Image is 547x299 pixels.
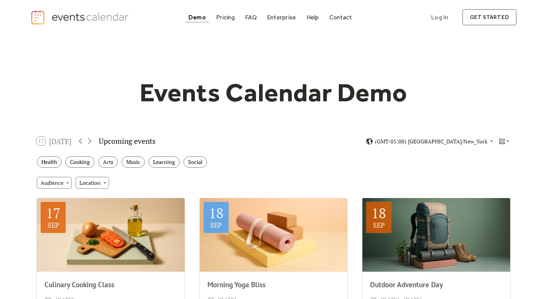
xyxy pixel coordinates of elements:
[242,12,260,22] a: FAQ
[329,15,352,19] div: Contact
[128,77,419,108] h1: Events Calendar Demo
[462,9,517,25] a: get started
[304,12,322,22] a: Help
[307,15,319,19] div: Help
[245,15,257,19] div: FAQ
[326,12,355,22] a: Contact
[30,9,131,25] a: home
[264,12,299,22] a: Enterprise
[424,9,456,25] a: Log In
[267,15,296,19] div: Enterprise
[188,15,206,19] div: Demo
[185,12,209,22] a: Demo
[213,12,238,22] a: Pricing
[216,15,235,19] div: Pricing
